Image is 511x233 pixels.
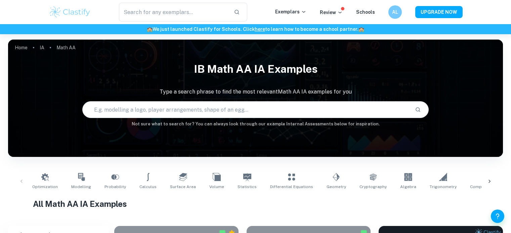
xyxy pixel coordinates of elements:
button: Search [412,104,424,115]
span: Algebra [400,184,416,190]
input: Search for any exemplars... [119,3,229,21]
span: Cryptography [359,184,387,190]
h6: We just launched Clastify for Schools. Click to learn how to become a school partner. [1,25,510,33]
button: AL [388,5,402,19]
a: IA [40,43,44,52]
p: Type a search phrase to find the most relevant Math AA IA examples for you [8,88,503,96]
button: UPGRADE NOW [415,6,463,18]
h1: All Math AA IA Examples [33,198,478,210]
p: Exemplars [275,8,306,15]
span: Geometry [327,184,346,190]
span: 🏫 [147,26,153,32]
span: Statistics [238,184,257,190]
span: Optimization [32,184,58,190]
span: Modelling [71,184,91,190]
span: Calculus [139,184,157,190]
span: Probability [104,184,126,190]
a: here [255,26,265,32]
h6: AL [391,8,399,16]
span: Volume [209,184,224,190]
p: Review [320,9,343,16]
a: Schools [356,9,375,15]
input: E.g. modelling a logo, player arrangements, shape of an egg... [83,100,410,119]
h1: IB Math AA IA examples [8,58,503,80]
span: 🏫 [358,26,364,32]
img: Clastify logo [49,5,91,19]
span: Complex Numbers [470,184,507,190]
span: Trigonometry [430,184,457,190]
span: Differential Equations [270,184,313,190]
button: Help and Feedback [491,210,504,223]
p: Math AA [56,44,76,51]
h6: Not sure what to search for? You can always look through our example Internal Assessments below f... [8,121,503,127]
a: Home [15,43,28,52]
span: Surface Area [170,184,196,190]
